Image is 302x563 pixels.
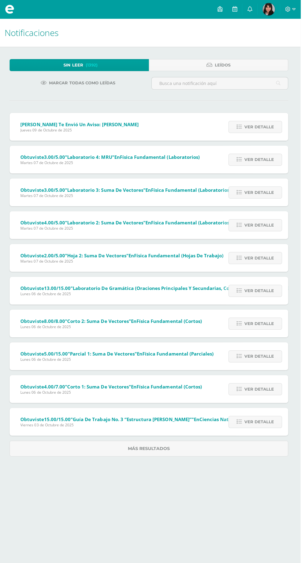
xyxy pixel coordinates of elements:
span: "Parcial 1: Suma de vectores" [70,349,139,355]
span: "Guía de trabajo No. 3 “Estructura [PERSON_NAME]”" [73,414,196,420]
span: Obtuviste en [23,349,215,355]
span: Viernes 03 de Octubre de 2025 [23,420,261,426]
span: 4.00/5.00 [47,219,67,225]
span: Ciencias Naturales (Zona) [201,414,261,420]
span: Sin leer [66,59,86,70]
span: Obtuviste en [23,316,204,323]
span: Martes 07 de Octubre de 2025 [23,225,233,230]
span: Lunes 06 de Octubre de 2025 [23,323,204,328]
span: Física Fundamental (Cortos) [139,382,204,388]
span: Ver detalle [246,349,275,360]
span: Obtuviste en [23,153,202,159]
span: "Laboratorio 3: suma de vectores" [67,186,148,192]
span: Física Fundamental (Cortos) [139,316,204,323]
span: "Laboratorio 4: MRU" [67,153,116,159]
span: 13.00/15.00 [47,284,73,290]
a: Sin leer(1392) [12,59,151,71]
span: Obtuviste en [23,414,261,420]
span: 4.00/7.00 [47,382,67,388]
span: Ver detalle [246,251,275,263]
input: Busca una notificación aquí [154,77,289,89]
span: Lunes 06 de Octubre de 2025 [23,355,215,360]
span: Notificaciones [7,26,61,38]
span: Ver detalle [246,284,275,295]
span: Lunes 06 de Octubre de 2025 [23,388,204,393]
span: Obtuviste en [23,251,225,257]
span: "Laboratorio de gramática (Oraciones principales y secundarias, concordancia gramatical)" [73,284,288,290]
span: Marcar todas como leídas [52,77,118,88]
span: Martes 07 de Octubre de 2025 [23,257,225,263]
span: 15.00/15.00 [47,414,73,420]
span: Ver detalle [246,382,275,393]
span: Física Fundamental (Laboratorios) [122,153,202,159]
span: Física Fundamental (Parciales) [145,349,215,355]
span: Ver detalle [246,414,275,426]
span: Física Fundamental (Hojas de trabajo) [136,251,225,257]
span: "Hoja 2: Suma de vectores" [67,251,131,257]
a: Marcar todas como leídas [36,77,125,89]
span: "Laboratorio 2: suma de vectores" [67,219,148,225]
img: 3c2c4356b1b5b9a5dd6a6853eb8331e8.png [264,3,276,15]
span: Ver detalle [246,121,275,132]
span: Ver detalle [246,153,275,165]
span: 8.00/8.00 [47,316,67,323]
a: Leídos [151,59,290,71]
span: Jueves 09 de Octubre de 2025 [23,127,141,132]
span: Física Fundamental (Laboratorios) [153,186,233,192]
span: Martes 07 de Octubre de 2025 [23,159,202,165]
span: 3.00/5.00 [47,186,67,192]
span: Leídos [217,59,232,70]
span: Física Fundamental (Laboratorios) [153,219,233,225]
span: 2.00/5.00 [47,251,67,257]
span: 3.00/5.00 [47,153,67,159]
span: Ver detalle [246,316,275,328]
span: 5.00/15.00 [47,349,70,355]
span: [PERSON_NAME] te envió un aviso: [PERSON_NAME] [23,121,141,127]
span: "Corto 1: Suma de vectores" [67,382,133,388]
span: Ver detalle [246,219,275,230]
span: Obtuviste en [23,219,233,225]
span: "Corto 2: Suma de vectores" [67,316,133,323]
span: Obtuviste en [23,382,204,388]
span: Ver detalle [246,186,275,197]
span: (1392) [88,59,100,70]
span: Martes 07 de Octubre de 2025 [23,192,233,197]
span: Obtuviste en [23,186,233,192]
a: Más resultados [12,439,290,454]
